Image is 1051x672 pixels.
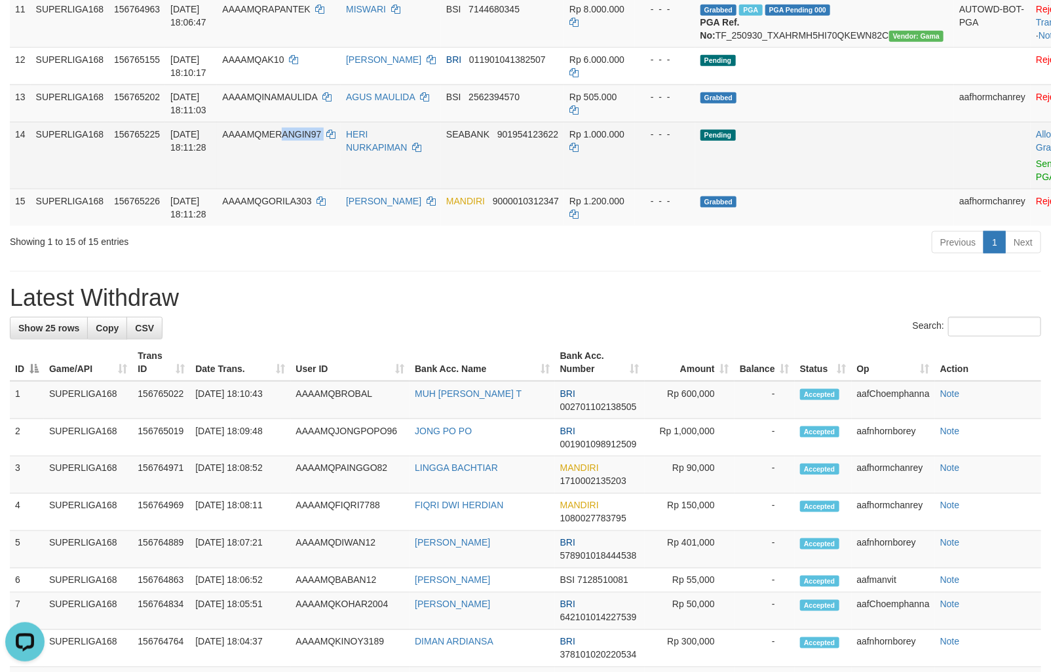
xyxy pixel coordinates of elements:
h1: Latest Withdraw [10,285,1041,311]
td: 156764863 [132,569,190,593]
span: Copy 001901098912509 to clipboard [560,439,637,449]
span: BSI [560,575,575,586]
a: MISWARI [346,4,386,14]
span: Grabbed [700,92,737,103]
span: Accepted [800,389,839,400]
a: Previous [932,231,984,253]
td: [DATE] 18:08:52 [190,457,290,494]
td: 2 [10,419,44,457]
span: Copy 9000010312347 to clipboard [493,196,559,206]
span: Rp 8.000.000 [569,4,624,14]
span: BRI [560,637,575,647]
button: Open LiveChat chat widget [5,5,45,45]
td: 3 [10,457,44,494]
td: AAAAMQFIQRI7788 [291,494,410,531]
span: BRI [446,54,461,65]
span: [DATE] 18:11:03 [170,92,206,115]
td: SUPERLIGA168 [31,189,109,226]
span: Accepted [800,426,839,438]
td: 156764969 [132,494,190,531]
td: 13 [10,84,31,122]
td: 156764834 [132,593,190,630]
th: Trans ID: activate to sort column ascending [132,344,190,381]
td: SUPERLIGA168 [31,84,109,122]
span: Copy 002701102138505 to clipboard [560,401,637,412]
span: Rp 1.200.000 [569,196,624,206]
a: [PERSON_NAME] [346,54,421,65]
span: AAAAMQMERANGIN97 [222,129,321,140]
a: Copy [87,317,127,339]
td: [DATE] 18:04:37 [190,630,290,667]
span: Copy 1710002135203 to clipboard [560,476,626,487]
span: Grabbed [700,196,737,208]
a: Note [940,538,960,548]
td: SUPERLIGA168 [44,531,132,569]
span: BRI [560,599,575,610]
a: Show 25 rows [10,317,88,339]
td: SUPERLIGA168 [44,381,132,419]
th: Status: activate to sort column ascending [795,344,852,381]
td: [DATE] 18:10:43 [190,381,290,419]
span: PGA Pending [765,5,831,16]
span: Accepted [800,576,839,587]
td: SUPERLIGA168 [31,122,109,189]
td: AAAAMQBABAN12 [291,569,410,593]
td: - [735,494,795,531]
span: Copy 1080027783795 to clipboard [560,513,626,524]
th: Date Trans.: activate to sort column ascending [190,344,290,381]
span: CSV [135,323,154,333]
span: BRI [560,538,575,548]
td: 156765019 [132,419,190,457]
td: 7 [10,593,44,630]
span: Copy 578901018444538 to clipboard [560,551,637,561]
span: Pending [700,55,736,66]
a: CSV [126,317,162,339]
td: SUPERLIGA168 [44,494,132,531]
td: 156764971 [132,457,190,494]
span: AAAAMQGORILA303 [222,196,311,206]
td: aafhormchanrey [852,457,935,494]
div: - - - [640,53,690,66]
a: 1 [984,231,1006,253]
td: 5 [10,531,44,569]
td: AAAAMQJONGPOPO96 [291,419,410,457]
td: 156765022 [132,381,190,419]
span: 156765226 [114,196,160,206]
span: Accepted [800,637,839,648]
span: Rp 1.000.000 [569,129,624,140]
td: SUPERLIGA168 [44,593,132,630]
th: ID: activate to sort column descending [10,344,44,381]
td: - [735,381,795,419]
a: Next [1005,231,1041,253]
th: Amount: activate to sort column ascending [645,344,735,381]
div: - - - [640,3,690,16]
td: - [735,593,795,630]
th: Action [935,344,1041,381]
div: - - - [640,90,690,103]
div: - - - [640,195,690,208]
span: Pending [700,130,736,141]
span: [DATE] 18:06:47 [170,4,206,28]
td: 156764764 [132,630,190,667]
span: [DATE] 18:10:17 [170,54,206,78]
span: MANDIRI [560,500,599,511]
span: Accepted [800,501,839,512]
td: Rp 50,000 [645,593,735,630]
b: PGA Ref. No: [700,17,740,41]
a: [PERSON_NAME] [415,599,490,610]
td: SUPERLIGA168 [44,419,132,457]
td: - [735,531,795,569]
td: aafhormchanrey [954,189,1031,226]
span: Copy 901954123622 to clipboard [497,129,558,140]
td: - [735,630,795,667]
label: Search: [913,317,1041,337]
th: User ID: activate to sort column ascending [291,344,410,381]
div: Showing 1 to 15 of 15 entries [10,230,428,248]
th: Game/API: activate to sort column ascending [44,344,132,381]
span: Show 25 rows [18,323,79,333]
span: MANDIRI [446,196,485,206]
a: Note [940,575,960,586]
a: Note [940,426,960,436]
span: BSI [446,92,461,102]
span: AAAAMQAK10 [222,54,284,65]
